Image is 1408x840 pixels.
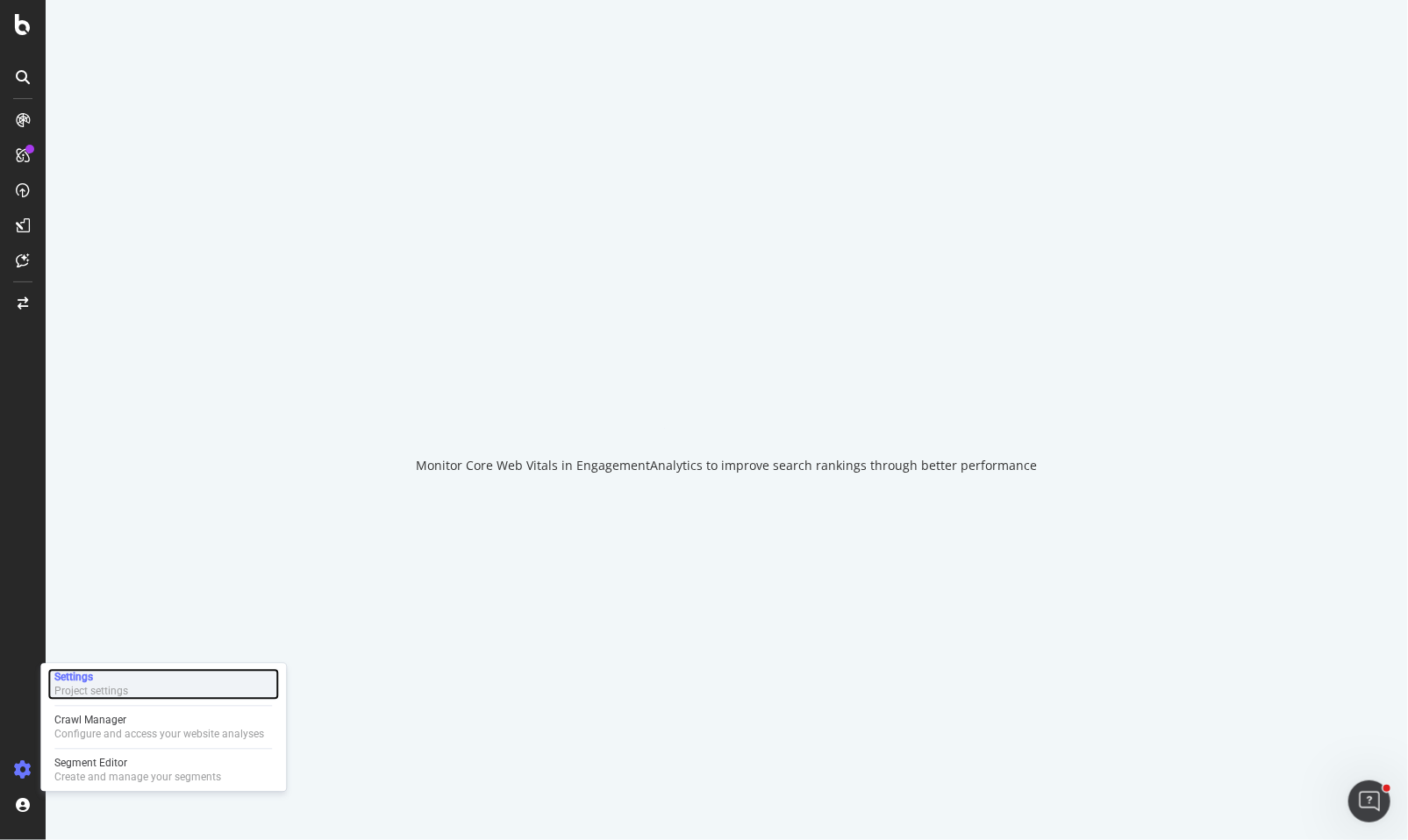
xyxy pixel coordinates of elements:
[47,755,279,787] a: Segment EditorCreate and manage your segments
[417,457,1038,474] div: Monitor Core Web Vitals in EngagementAnalytics to improve search rankings through better performance
[54,714,264,728] div: Crawl Manager
[54,685,128,699] div: Project settings
[54,728,264,742] div: Configure and access your website analyses
[47,712,279,744] a: Crawl ManagerConfigure and access your website analyses
[54,771,221,785] div: Create and manage your segments
[54,671,128,685] div: Settings
[47,669,279,701] a: SettingsProject settings
[54,757,221,771] div: Segment Editor
[664,366,790,429] div: animation
[1348,780,1390,822] iframe: Intercom live chat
